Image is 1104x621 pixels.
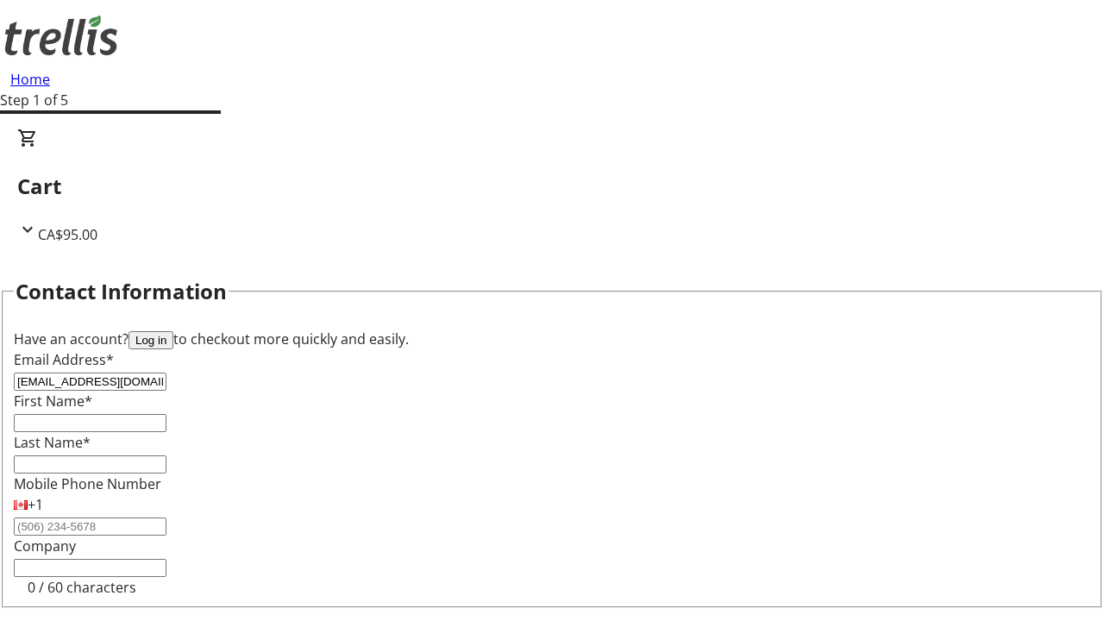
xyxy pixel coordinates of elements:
[129,331,173,349] button: Log in
[38,225,97,244] span: CA$95.00
[14,474,161,493] label: Mobile Phone Number
[14,329,1090,349] div: Have an account? to checkout more quickly and easily.
[14,517,166,536] input: (506) 234-5678
[17,171,1087,202] h2: Cart
[17,128,1087,245] div: CartCA$95.00
[14,350,114,369] label: Email Address*
[14,433,91,452] label: Last Name*
[16,276,227,307] h2: Contact Information
[14,536,76,555] label: Company
[14,392,92,411] label: First Name*
[28,578,136,597] tr-character-limit: 0 / 60 characters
